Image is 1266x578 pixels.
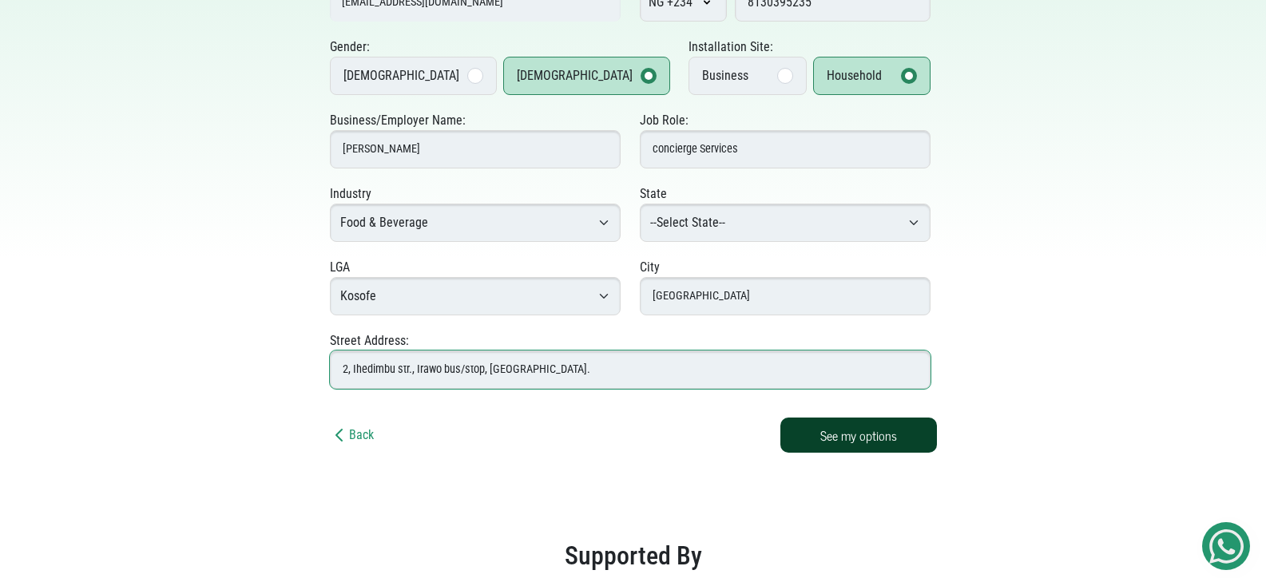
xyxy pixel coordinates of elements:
button: See my options [780,418,937,453]
label: Gender: [330,38,370,57]
label: Business/Employer Name: [330,111,466,130]
img: Get Started On Earthbond Via Whatsapp [1209,529,1244,564]
div: [DEMOGRAPHIC_DATA] [517,66,633,85]
label: Job Role: [640,111,689,130]
label: Installation Site: [689,38,773,57]
label: Industry [330,184,371,204]
label: State [640,184,667,204]
a: Back [330,427,374,442]
label: City [640,258,660,277]
label: Street Address: [330,331,409,350]
div: [DEMOGRAPHIC_DATA] [343,66,459,85]
input: Enter your job role [640,130,931,168]
div: Household [827,66,882,85]
div: Business [702,66,748,85]
label: LGA [330,258,350,277]
input: 7b, Plot 5 [330,350,931,389]
input: Enter your business name or employer name [330,130,621,168]
input: Lekki [640,277,931,315]
h2: Supported By [24,534,1242,571]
